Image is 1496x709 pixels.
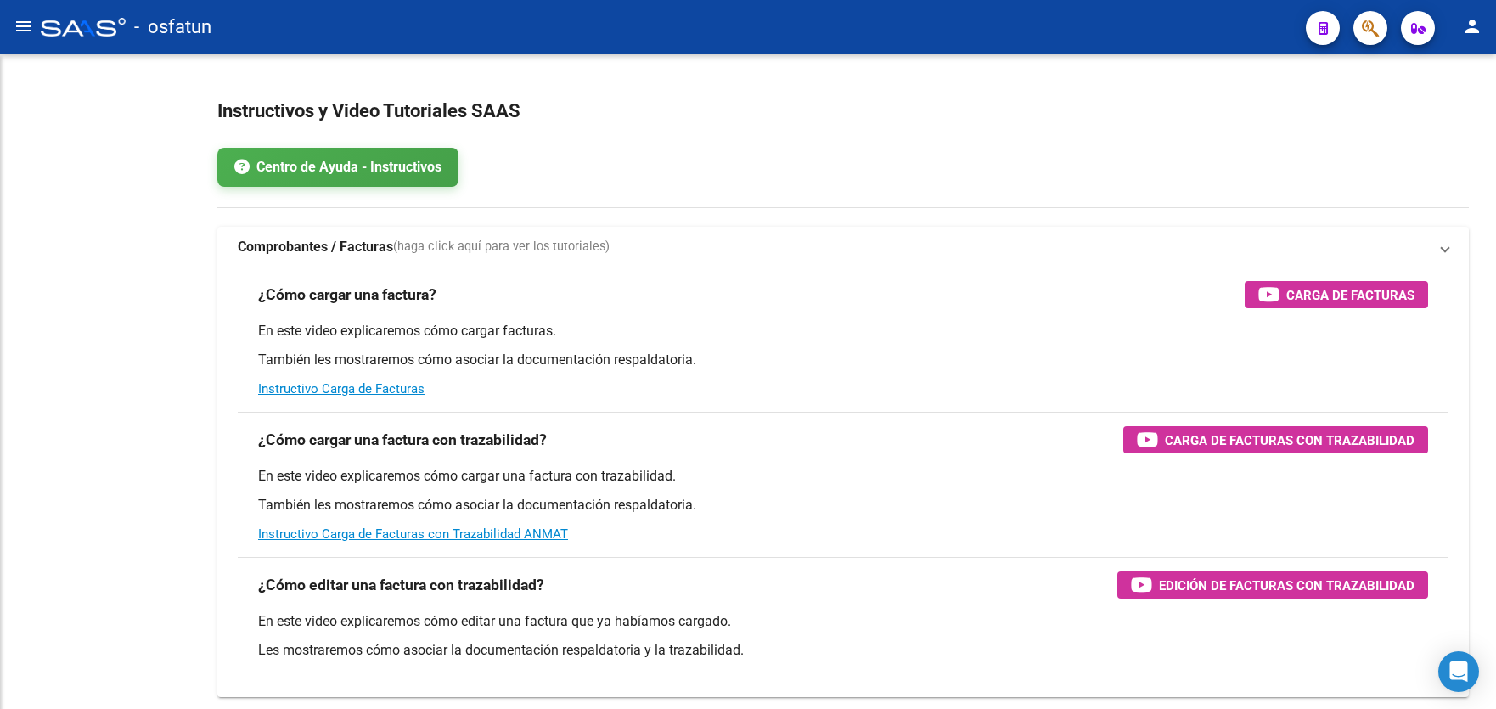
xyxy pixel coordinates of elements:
[258,428,547,452] h3: ¿Cómo cargar una factura con trazabilidad?
[1462,16,1482,37] mat-icon: person
[1117,571,1428,599] button: Edición de Facturas con Trazabilidad
[258,573,544,597] h3: ¿Cómo editar una factura con trazabilidad?
[1123,426,1428,453] button: Carga de Facturas con Trazabilidad
[1438,651,1479,692] div: Open Intercom Messenger
[217,267,1469,697] div: Comprobantes / Facturas(haga click aquí para ver los tutoriales)
[258,322,1428,340] p: En este video explicaremos cómo cargar facturas.
[217,148,458,187] a: Centro de Ayuda - Instructivos
[238,238,393,256] strong: Comprobantes / Facturas
[14,16,34,37] mat-icon: menu
[217,95,1469,127] h2: Instructivos y Video Tutoriales SAAS
[1245,281,1428,308] button: Carga de Facturas
[258,612,1428,631] p: En este video explicaremos cómo editar una factura que ya habíamos cargado.
[1286,284,1414,306] span: Carga de Facturas
[258,641,1428,660] p: Les mostraremos cómo asociar la documentación respaldatoria y la trazabilidad.
[134,8,211,46] span: - osfatun
[258,496,1428,515] p: También les mostraremos cómo asociar la documentación respaldatoria.
[258,351,1428,369] p: También les mostraremos cómo asociar la documentación respaldatoria.
[217,227,1469,267] mat-expansion-panel-header: Comprobantes / Facturas(haga click aquí para ver los tutoriales)
[258,467,1428,486] p: En este video explicaremos cómo cargar una factura con trazabilidad.
[393,238,610,256] span: (haga click aquí para ver los tutoriales)
[258,526,568,542] a: Instructivo Carga de Facturas con Trazabilidad ANMAT
[258,283,436,307] h3: ¿Cómo cargar una factura?
[258,381,425,397] a: Instructivo Carga de Facturas
[1165,430,1414,451] span: Carga de Facturas con Trazabilidad
[1159,575,1414,596] span: Edición de Facturas con Trazabilidad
